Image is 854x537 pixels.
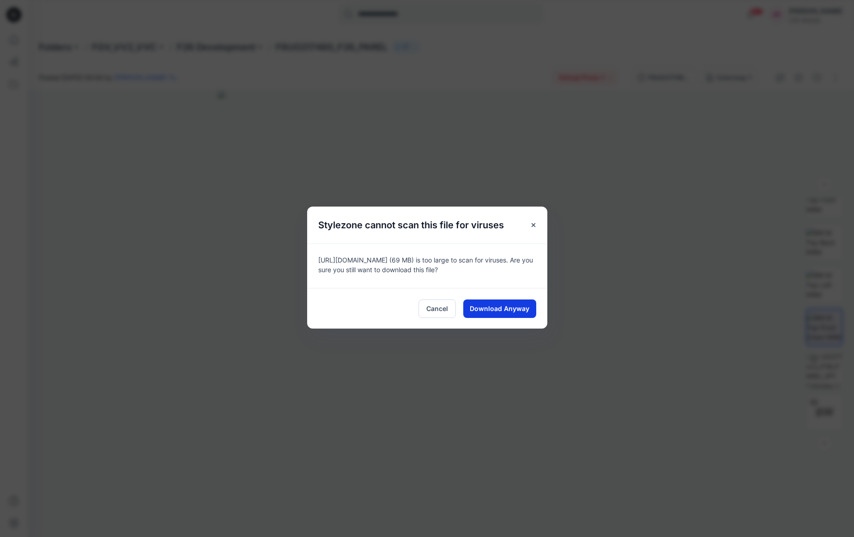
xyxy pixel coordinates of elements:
[463,299,536,318] button: Download Anyway
[525,217,542,233] button: Close
[307,244,547,288] div: [URL][DOMAIN_NAME] (69 MB) is too large to scan for viruses. Are you sure you still want to downl...
[426,304,448,313] span: Cancel
[418,299,456,318] button: Cancel
[470,304,529,313] span: Download Anyway
[307,207,515,244] h5: Stylezone cannot scan this file for viruses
